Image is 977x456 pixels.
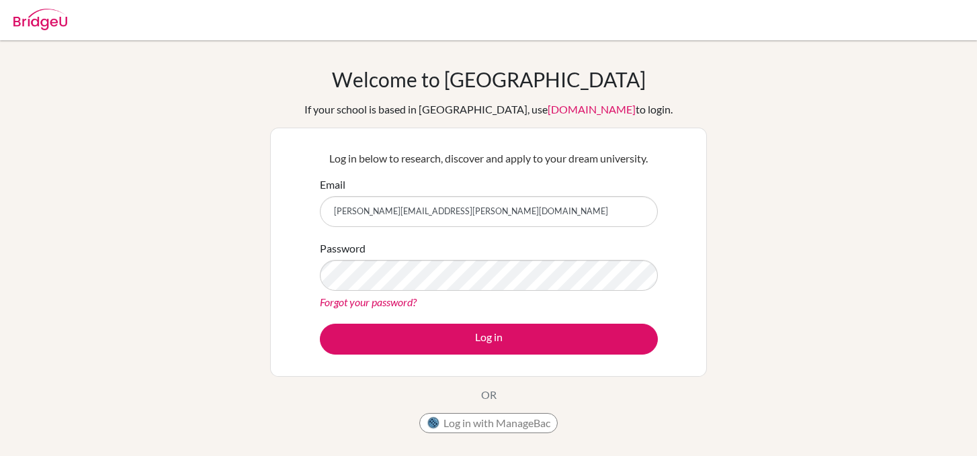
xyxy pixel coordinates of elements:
div: If your school is based in [GEOGRAPHIC_DATA], use to login. [304,101,673,118]
h1: Welcome to [GEOGRAPHIC_DATA] [332,67,646,91]
a: [DOMAIN_NAME] [548,103,636,116]
p: OR [481,387,497,403]
p: Log in below to research, discover and apply to your dream university. [320,150,658,167]
label: Email [320,177,345,193]
a: Forgot your password? [320,295,417,308]
button: Log in with ManageBac [419,413,558,433]
label: Password [320,240,366,257]
button: Log in [320,324,658,355]
img: Bridge-U [13,9,67,30]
